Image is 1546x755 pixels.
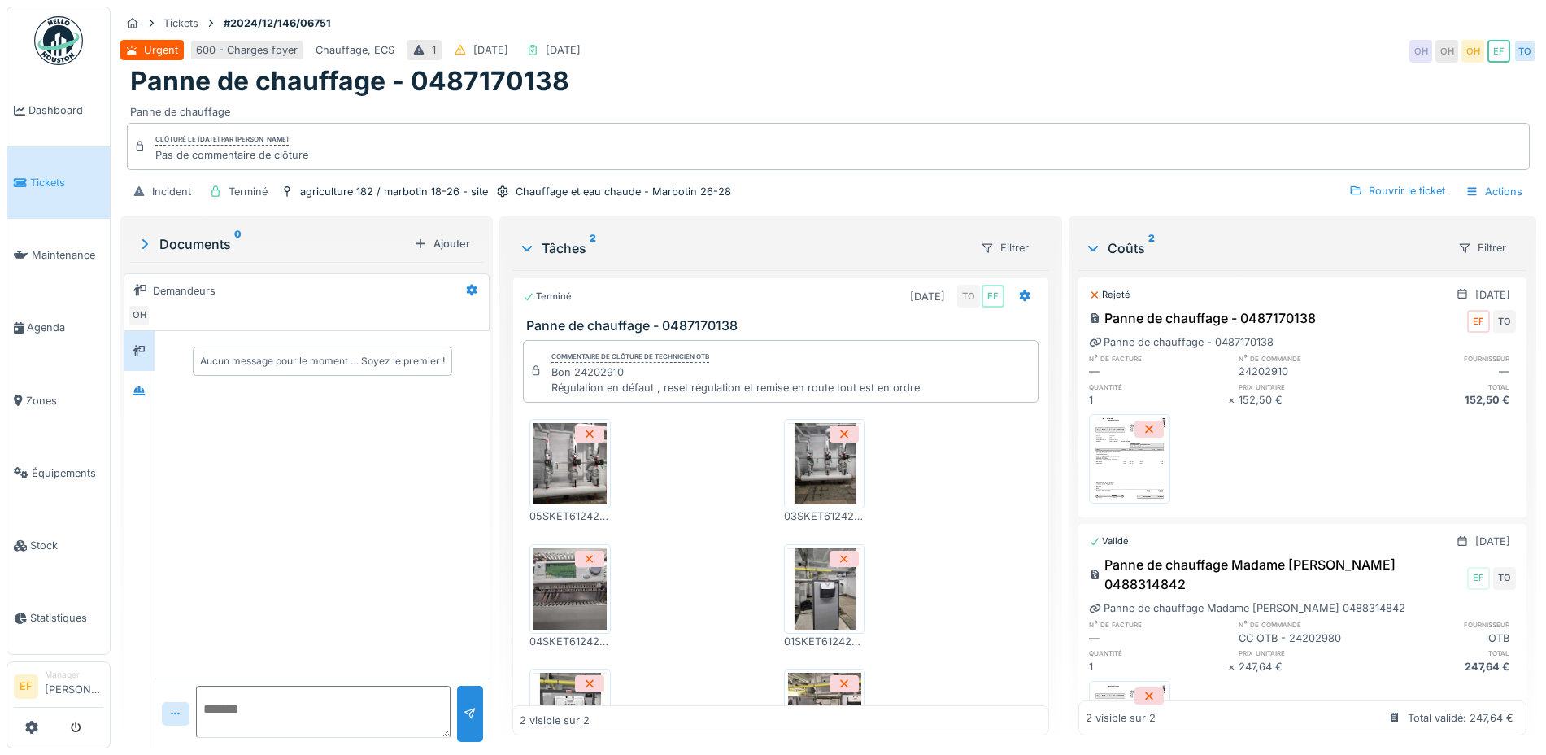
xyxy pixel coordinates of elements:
[1089,364,1228,379] div: —
[7,219,110,291] a: Maintenance
[1148,238,1155,258] sup: 2
[128,304,150,327] div: OH
[432,42,436,58] div: 1
[1467,310,1490,333] div: EF
[30,538,103,553] span: Stock
[1089,382,1228,392] h6: quantité
[1239,382,1378,392] h6: prix unitaire
[1239,619,1378,630] h6: n° de commande
[144,42,178,58] div: Urgent
[155,134,289,146] div: Clôturé le [DATE] par [PERSON_NAME]
[473,42,508,58] div: [DATE]
[153,283,216,299] div: Demandeurs
[1343,180,1452,202] div: Rouvrir le ticket
[1377,382,1516,392] h6: total
[1377,353,1516,364] h6: fournisseur
[1377,364,1516,379] div: —
[1085,238,1444,258] div: Coûts
[533,548,607,630] img: ubl6o4piwacdkqx508chx2r3cn5s
[1089,619,1228,630] h6: n° de facture
[217,15,338,31] strong: #2024/12/146/06751
[1089,600,1405,616] div: Panne de chauffage Madame [PERSON_NAME] 0488314842
[316,42,394,58] div: Chauffage, ECS
[1089,659,1228,674] div: 1
[788,423,861,504] img: k6q25bwtv0gwbx9r3cvzxico26pn
[45,669,103,681] div: Manager
[1086,710,1156,726] div: 2 visible sur 2
[155,147,308,163] div: Pas de commentaire de clôture
[1493,567,1516,590] div: TO
[1458,180,1530,203] div: Actions
[1377,619,1516,630] h6: fournisseur
[1377,648,1516,658] h6: total
[1089,555,1464,594] div: Panne de chauffage Madame [PERSON_NAME] 0488314842
[590,238,596,258] sup: 2
[784,634,865,649] div: 01SKET6124202910RESDD18122024_1518.JPEG
[300,184,488,199] div: agriculture 182 / marbotin 18-26 - site
[529,634,611,649] div: 04SKET6124202910RESDD18122024_1518.JPEG
[533,423,607,504] img: koz23w08a1tl7iet9bmr749lp4ij
[229,184,268,199] div: Terminé
[1089,535,1129,548] div: Validé
[7,74,110,146] a: Dashboard
[1089,353,1228,364] h6: n° de facture
[1461,40,1484,63] div: OH
[27,320,103,335] span: Agenda
[14,669,103,708] a: EF Manager[PERSON_NAME]
[45,669,103,704] li: [PERSON_NAME]
[1435,40,1458,63] div: OH
[519,238,967,258] div: Tâches
[1239,631,1378,646] div: CC OTB - 24202980
[982,285,1004,308] div: EF
[788,673,861,754] img: zknz1fa7c0f7kru9yskcg0a9dn4d
[32,247,103,263] span: Maintenance
[1228,392,1239,408] div: ×
[7,146,110,219] a: Tickets
[7,509,110,582] a: Stock
[7,437,110,509] a: Équipements
[407,233,477,255] div: Ajouter
[1475,287,1510,303] div: [DATE]
[1239,364,1378,379] div: 24202910
[551,351,709,363] div: Commentaire de clôture de Technicien Otb
[7,582,110,654] a: Statistiques
[1467,567,1490,590] div: EF
[1377,659,1516,674] div: 247,64 €
[1228,659,1239,674] div: ×
[1239,353,1378,364] h6: n° de commande
[14,674,38,699] li: EF
[973,236,1036,260] div: Filtrer
[1513,40,1536,63] div: TO
[1408,710,1513,726] div: Total validé: 247,64 €
[26,393,103,408] span: Zones
[130,98,1526,120] div: Panne de chauffage
[533,673,607,754] img: 0ky54hinb81snz38flyqwllvtlem
[32,465,103,481] span: Équipements
[1089,392,1228,408] div: 1
[910,289,945,304] div: [DATE]
[1493,310,1516,333] div: TO
[30,610,103,626] span: Statistiques
[784,508,865,524] div: 03SKET6124202910RESDD18122024_1518.JPEG
[1475,534,1510,549] div: [DATE]
[196,42,298,58] div: 600 - Charges foyer
[1487,40,1510,63] div: EF
[30,175,103,190] span: Tickets
[234,234,242,254] sup: 0
[130,66,569,97] h1: Panne de chauffage - 0487170138
[152,184,191,199] div: Incident
[200,354,445,369] div: Aucun message pour le moment … Soyez le premier !
[520,713,590,728] div: 2 visible sur 2
[34,16,83,65] img: Badge_color-CXgf-gQk.svg
[1451,236,1513,260] div: Filtrer
[1089,631,1228,646] div: —
[163,15,198,31] div: Tickets
[1239,659,1378,674] div: 247,64 €
[1089,308,1316,328] div: Panne de chauffage - 0487170138
[788,548,861,630] img: q01c64vu01ildijuezil162mqor1
[1377,392,1516,408] div: 152,50 €
[551,364,920,395] div: Bon 24202910 Régulation en défaut , reset régulation et remise en route tout est en ordre
[526,318,1042,334] h3: Panne de chauffage - 0487170138
[28,103,103,118] span: Dashboard
[1089,288,1130,302] div: Rejeté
